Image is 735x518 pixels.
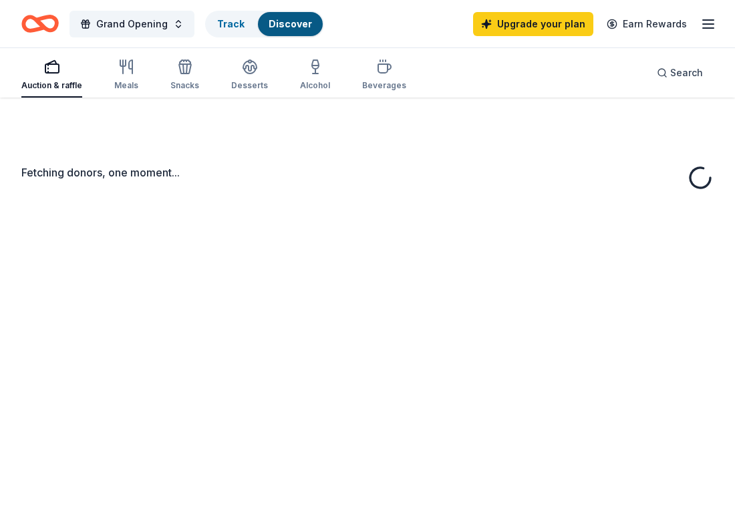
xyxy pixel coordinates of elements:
div: Alcohol [300,80,330,91]
span: Grand Opening [96,16,168,32]
button: Snacks [170,53,199,98]
span: Search [670,65,703,81]
div: Fetching donors, one moment... [21,164,714,180]
button: Desserts [231,53,268,98]
a: Discover [269,18,312,29]
div: Meals [114,80,138,91]
button: Grand Opening [69,11,194,37]
a: Earn Rewards [599,12,695,36]
button: Meals [114,53,138,98]
div: Desserts [231,80,268,91]
div: Beverages [362,80,406,91]
div: Auction & raffle [21,80,82,91]
button: Auction & raffle [21,53,82,98]
a: Track [217,18,245,29]
button: Alcohol [300,53,330,98]
a: Home [21,8,59,39]
button: TrackDiscover [205,11,324,37]
div: Snacks [170,80,199,91]
button: Search [646,59,714,86]
button: Beverages [362,53,406,98]
a: Upgrade your plan [473,12,593,36]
